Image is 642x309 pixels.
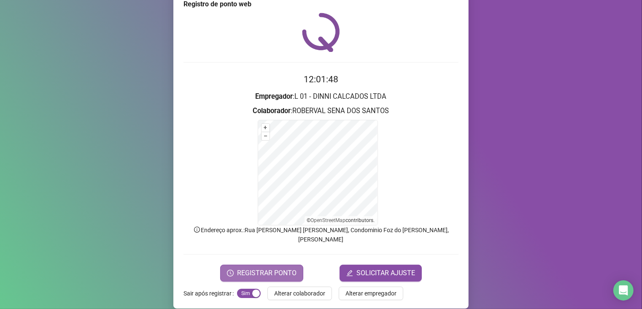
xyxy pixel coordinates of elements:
button: Alterar colaborador [267,287,332,300]
span: edit [346,270,353,276]
span: clock-circle [227,270,234,276]
h3: : L 01 - DINNI CALCADOS LTDA [183,91,459,102]
strong: Empregador [256,92,293,100]
label: Sair após registrar [183,287,237,300]
img: QRPoint [302,13,340,52]
button: + [262,124,270,132]
button: Alterar empregador [339,287,403,300]
button: – [262,132,270,140]
button: REGISTRAR PONTO [220,265,303,282]
p: Endereço aprox. : Rua [PERSON_NAME] [PERSON_NAME], Condominio Foz do [PERSON_NAME], [PERSON_NAME] [183,225,459,244]
span: SOLICITAR AJUSTE [356,268,415,278]
button: editSOLICITAR AJUSTE [340,265,422,282]
span: Alterar empregador [345,289,397,298]
h3: : ROBERVAL SENA DOS SANTOS [183,106,459,117]
li: © contributors. [307,217,375,223]
span: Alterar colaborador [274,289,325,298]
strong: Colaborador [253,107,291,115]
span: info-circle [193,226,201,233]
span: REGISTRAR PONTO [237,268,297,278]
time: 12:01:48 [304,74,338,84]
a: OpenStreetMap [311,217,346,223]
div: Open Intercom Messenger [613,280,634,301]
